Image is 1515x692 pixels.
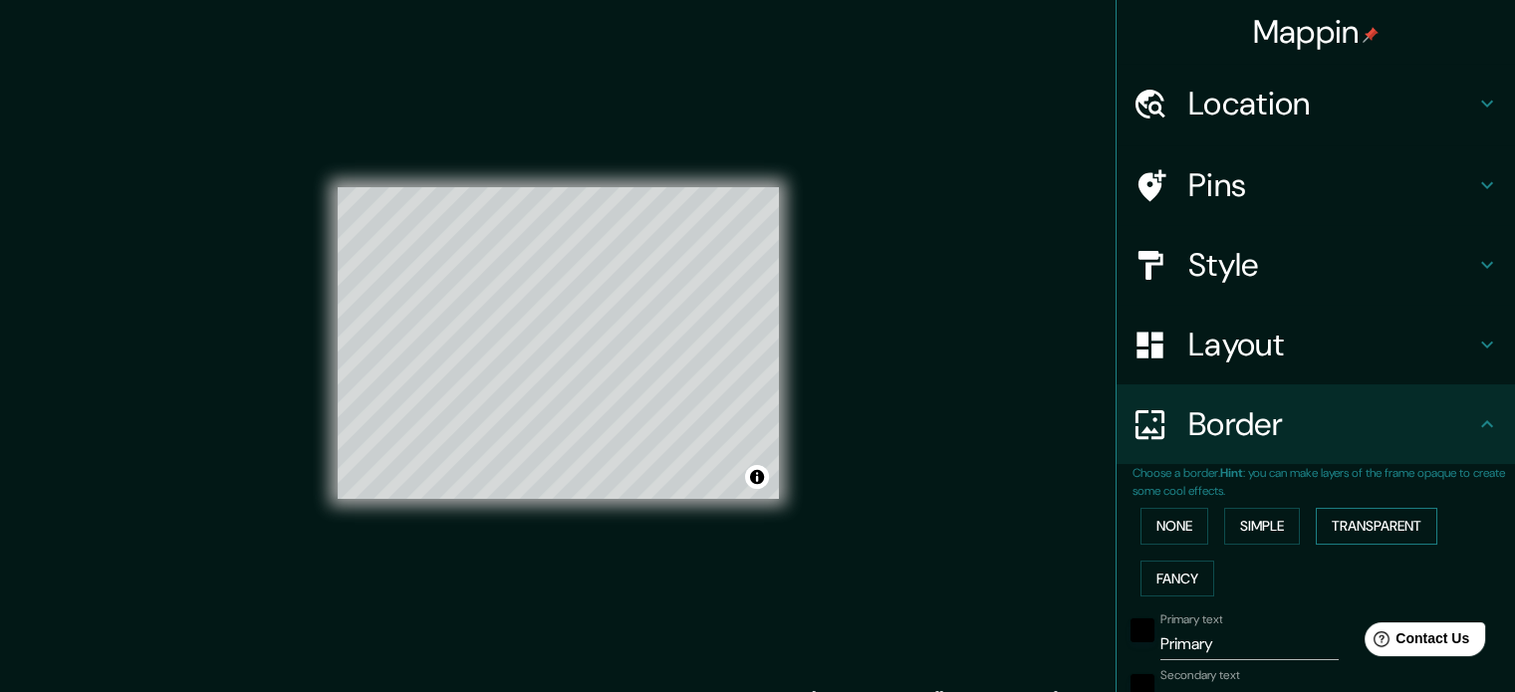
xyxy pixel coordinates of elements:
[1188,245,1475,285] h4: Style
[1160,667,1240,684] label: Secondary text
[1140,561,1214,597] button: Fancy
[1188,325,1475,364] h4: Layout
[1140,508,1208,545] button: None
[1224,508,1300,545] button: Simple
[1220,465,1243,481] b: Hint
[1117,145,1515,225] div: Pins
[1363,27,1379,43] img: pin-icon.png
[1253,12,1380,52] h4: Mappin
[1133,464,1515,500] p: Choose a border. : you can make layers of the frame opaque to create some cool effects.
[1117,305,1515,384] div: Layout
[1131,618,1154,642] button: black
[1117,64,1515,143] div: Location
[1117,225,1515,305] div: Style
[1188,404,1475,444] h4: Border
[1188,84,1475,123] h4: Location
[1160,611,1222,628] label: Primary text
[1117,384,1515,464] div: Border
[1338,614,1493,670] iframe: Help widget launcher
[745,465,769,489] button: Toggle attribution
[1316,508,1437,545] button: Transparent
[1188,165,1475,205] h4: Pins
